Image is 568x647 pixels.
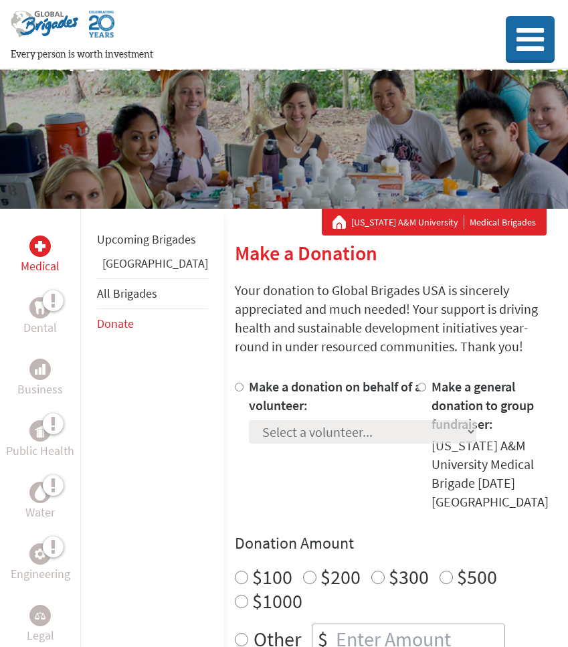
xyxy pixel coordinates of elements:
div: Dental [29,297,51,318]
label: Make a general donation to group fundraiser: [432,378,534,432]
div: [US_STATE] A&M University Medical Brigade [DATE] [GEOGRAPHIC_DATA] [432,436,557,511]
div: Public Health [29,420,51,442]
li: All Brigades [97,278,208,309]
img: Medical [35,241,45,252]
img: Public Health [35,424,45,438]
p: Your donation to Global Brigades USA is sincerely appreciated and much needed! Your support is dr... [235,281,557,356]
a: Donate [97,316,134,331]
a: EngineeringEngineering [11,543,70,583]
img: Legal Empowerment [35,612,45,620]
a: Public HealthPublic Health [6,420,74,460]
p: Engineering [11,565,70,583]
a: WaterWater [25,482,55,522]
a: MedicalMedical [21,236,60,276]
img: Dental [35,301,45,314]
label: $100 [252,564,292,589]
p: Medical [21,257,60,276]
li: Donate [97,309,208,339]
a: [US_STATE] A&M University [351,215,464,229]
img: Global Brigades Celebrating 20 Years [89,11,114,48]
h2: Make a Donation [235,241,557,265]
img: Global Brigades Logo [11,11,78,48]
a: BusinessBusiness [17,359,63,399]
div: Medical Brigades [333,215,536,229]
label: $500 [457,564,497,589]
label: $200 [320,564,361,589]
a: All Brigades [97,286,157,301]
li: Upcoming Brigades [97,225,208,254]
li: Greece [97,254,208,278]
img: Water [35,484,45,500]
p: Water [25,503,55,522]
img: Business [35,364,45,375]
p: Dental [23,318,57,337]
label: $300 [389,564,429,589]
p: Every person is worth investment [11,48,466,62]
div: Medical [29,236,51,257]
p: Business [17,380,63,399]
label: Make a donation on behalf of a volunteer: [249,378,421,413]
a: Upcoming Brigades [97,232,196,247]
h4: Donation Amount [235,533,557,554]
p: Public Health [6,442,74,460]
img: Engineering [35,549,45,559]
a: [GEOGRAPHIC_DATA] [102,256,208,271]
div: Engineering [29,543,51,565]
div: Business [29,359,51,380]
a: DentalDental [23,297,57,337]
div: Legal Empowerment [29,605,51,626]
div: Water [29,482,51,503]
label: $1000 [252,588,302,614]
